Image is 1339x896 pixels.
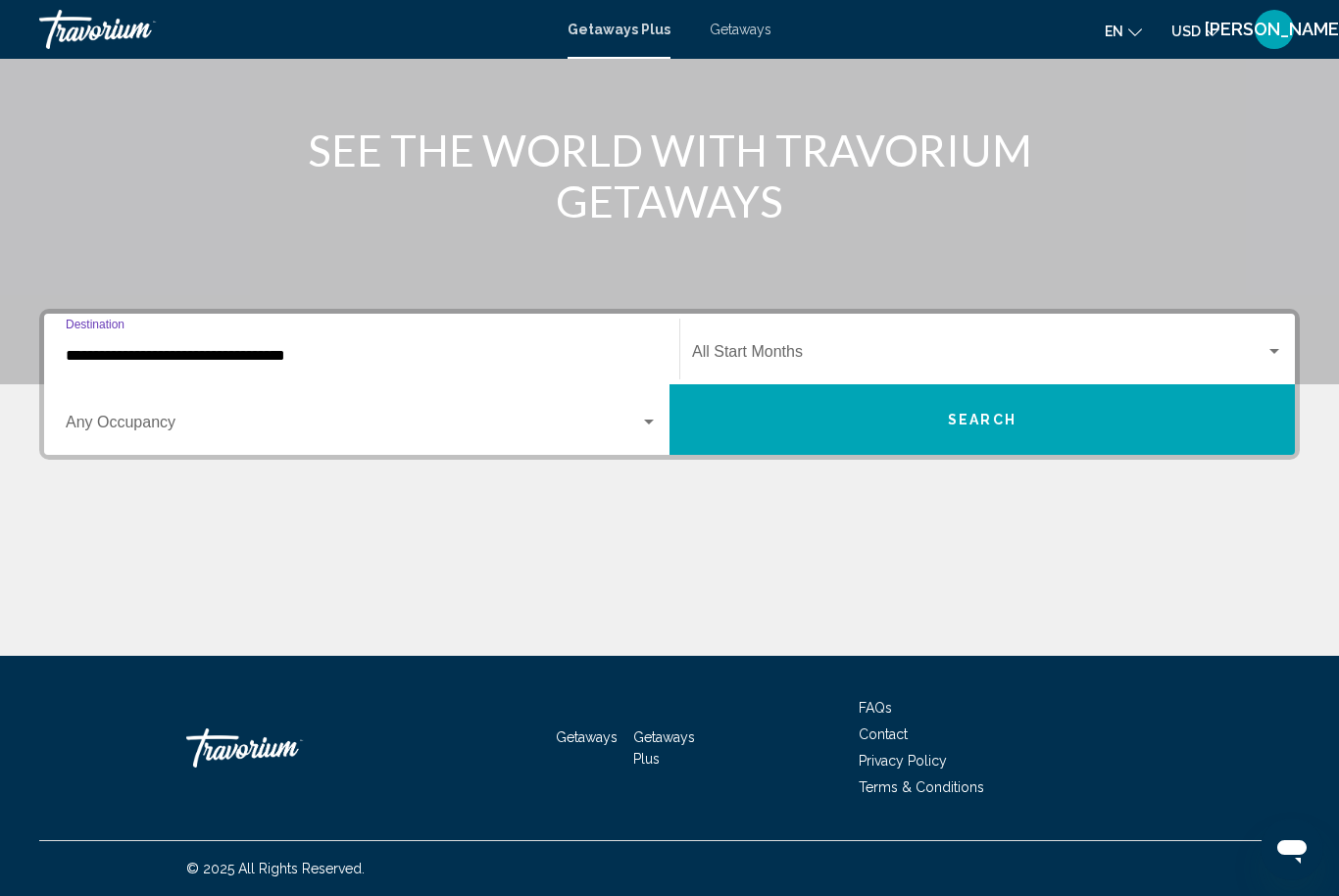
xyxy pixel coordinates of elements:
a: Contact [859,726,908,742]
button: User Menu [1249,9,1300,50]
a: Travorium [39,10,548,49]
button: Search [669,384,1295,455]
a: Getaways Plus [633,729,695,767]
a: Terms & Conditions [859,779,984,795]
span: en [1105,24,1123,39]
span: USD [1171,24,1201,39]
button: Change language [1105,17,1142,45]
iframe: Button to launch messaging window [1261,818,1323,880]
div: Search widget [44,314,1295,455]
h1: SEE THE WORLD WITH TRAVORIUM GETAWAYS [302,124,1037,226]
a: FAQs [859,700,892,716]
button: Change currency [1171,17,1219,45]
a: Getaways [710,22,771,37]
a: Getaways [556,729,618,745]
a: Getaways Plus [568,22,670,37]
a: Privacy Policy [859,753,947,769]
span: Search [948,413,1017,428]
a: Travorium [186,719,382,777]
span: © 2025 All Rights Reserved. [186,861,365,876]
